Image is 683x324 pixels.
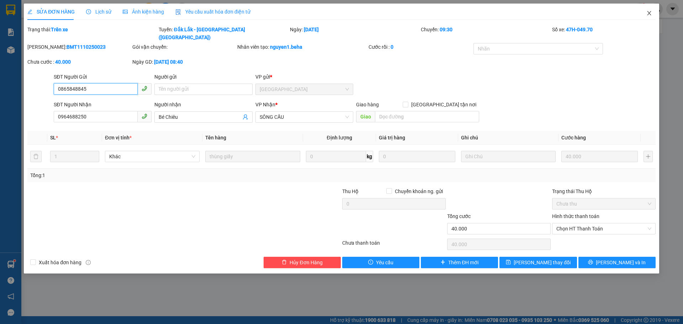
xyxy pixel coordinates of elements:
[644,151,653,162] button: plus
[366,151,373,162] span: kg
[27,26,158,41] div: Trạng thái:
[304,27,319,32] b: [DATE]
[54,101,152,108] div: SĐT Người Nhận
[27,9,75,15] span: SỬA ĐƠN HÀNG
[368,260,373,265] span: exclamation-circle
[514,259,571,266] span: [PERSON_NAME] thay đổi
[175,9,181,15] img: icon
[159,27,245,40] b: Đắk Lắk - [GEOGRAPHIC_DATA] ([GEOGRAPHIC_DATA])
[27,9,32,14] span: edit
[30,171,264,179] div: Tổng: 1
[356,102,379,107] span: Giao hàng
[27,43,131,51] div: [PERSON_NAME]:
[552,213,599,219] label: Hình thức thanh toán
[50,135,56,140] span: SL
[270,44,302,50] b: nguyen1.beha
[458,131,558,145] th: Ghi chú
[260,84,349,95] span: ĐẮK LẮK
[36,259,84,266] span: Xuất hóa đơn hàng
[123,9,164,15] span: Ảnh kiện hàng
[566,27,593,32] b: 47H-049.70
[341,239,446,251] div: Chưa thanh toán
[376,259,393,266] span: Yêu cầu
[639,4,659,23] button: Close
[392,187,446,195] span: Chuyển khoản ng. gửi
[375,111,479,122] input: Dọc đường
[391,44,393,50] b: 0
[499,257,577,268] button: save[PERSON_NAME] thay đổi
[27,58,131,66] div: Chưa cước :
[440,260,445,265] span: plus
[561,151,638,162] input: 0
[205,135,226,140] span: Tên hàng
[646,10,652,16] span: close
[578,257,656,268] button: printer[PERSON_NAME] và In
[461,151,556,162] input: Ghi Chú
[369,43,472,51] div: Cước rồi :
[243,114,248,120] span: user-add
[408,101,479,108] span: [GEOGRAPHIC_DATA] tận nơi
[142,86,147,91] span: phone
[237,43,367,51] div: Nhân viên tạo:
[342,188,359,194] span: Thu Hộ
[379,151,455,162] input: 0
[421,257,498,268] button: plusThêm ĐH mới
[30,151,42,162] button: delete
[356,111,375,122] span: Giao
[379,135,405,140] span: Giá trị hàng
[154,59,183,65] b: [DATE] 08:40
[132,58,236,66] div: Ngày GD:
[282,260,287,265] span: delete
[551,26,656,41] div: Số xe:
[142,113,147,119] span: phone
[105,135,132,140] span: Đơn vị tính
[67,44,106,50] b: BMT1110250023
[51,27,68,32] b: Trên xe
[255,73,353,81] div: VP gửi
[109,151,195,162] span: Khác
[327,135,352,140] span: Định lượng
[552,187,656,195] div: Trạng thái Thu Hộ
[290,259,322,266] span: Hủy Đơn Hàng
[561,135,586,140] span: Cước hàng
[556,223,651,234] span: Chọn HT Thanh Toán
[154,101,252,108] div: Người nhận
[175,9,250,15] span: Yêu cầu xuất hóa đơn điện tử
[264,257,341,268] button: deleteHủy Đơn Hàng
[289,26,420,41] div: Ngày:
[55,59,71,65] b: 40.000
[260,112,349,122] span: SÔNG CẦU
[54,73,152,81] div: SĐT Người Gửi
[255,102,275,107] span: VP Nhận
[86,9,111,15] span: Lịch sử
[158,26,289,41] div: Tuyến:
[440,27,452,32] b: 09:30
[556,198,651,209] span: Chưa thu
[506,260,511,265] span: save
[154,73,252,81] div: Người gửi
[448,259,478,266] span: Thêm ĐH mới
[420,26,551,41] div: Chuyến:
[588,260,593,265] span: printer
[342,257,419,268] button: exclamation-circleYêu cầu
[447,213,471,219] span: Tổng cước
[86,260,91,265] span: info-circle
[132,43,236,51] div: Gói vận chuyển:
[86,9,91,14] span: clock-circle
[596,259,646,266] span: [PERSON_NAME] và In
[123,9,128,14] span: picture
[205,151,300,162] input: VD: Bàn, Ghế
